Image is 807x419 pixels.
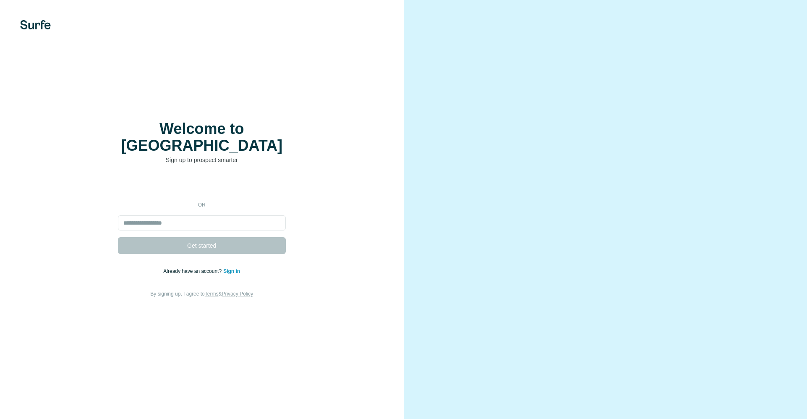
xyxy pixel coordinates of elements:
p: or [188,201,215,209]
span: Already have an account? [163,268,223,274]
a: Privacy Policy [222,291,253,297]
img: Surfe's logo [20,20,51,29]
a: Terms [205,291,219,297]
p: Sign up to prospect smarter [118,156,286,164]
h1: Welcome to [GEOGRAPHIC_DATA] [118,120,286,154]
iframe: Sign in with Google Button [114,177,290,195]
a: Sign in [223,268,240,274]
span: By signing up, I agree to & [150,291,253,297]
